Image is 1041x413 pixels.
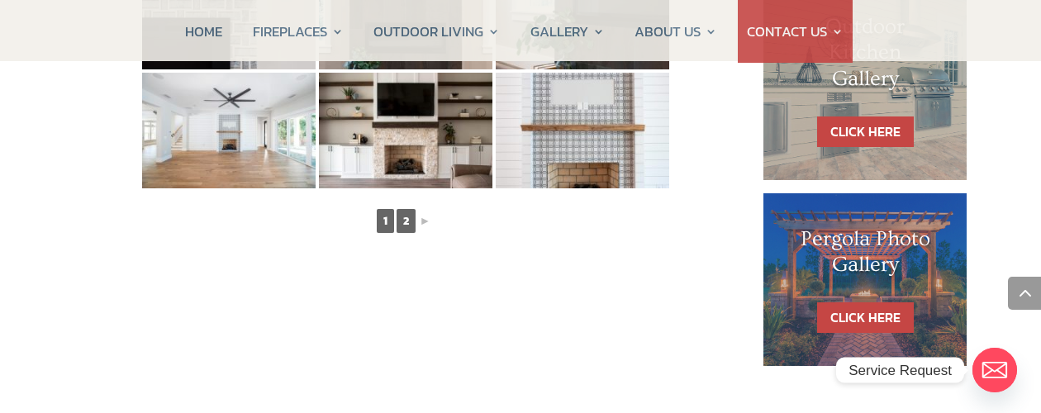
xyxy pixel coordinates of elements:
img: 22 [142,73,316,188]
h1: Pergola Photo Gallery [796,226,934,286]
span: 1 [377,209,394,233]
a: Email [972,348,1017,392]
a: CLICK HERE [817,116,914,147]
img: 23 [319,73,492,188]
a: 2 [397,209,416,233]
a: ► [418,211,433,231]
img: 24 [496,73,669,188]
a: CLICK HERE [817,302,914,333]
